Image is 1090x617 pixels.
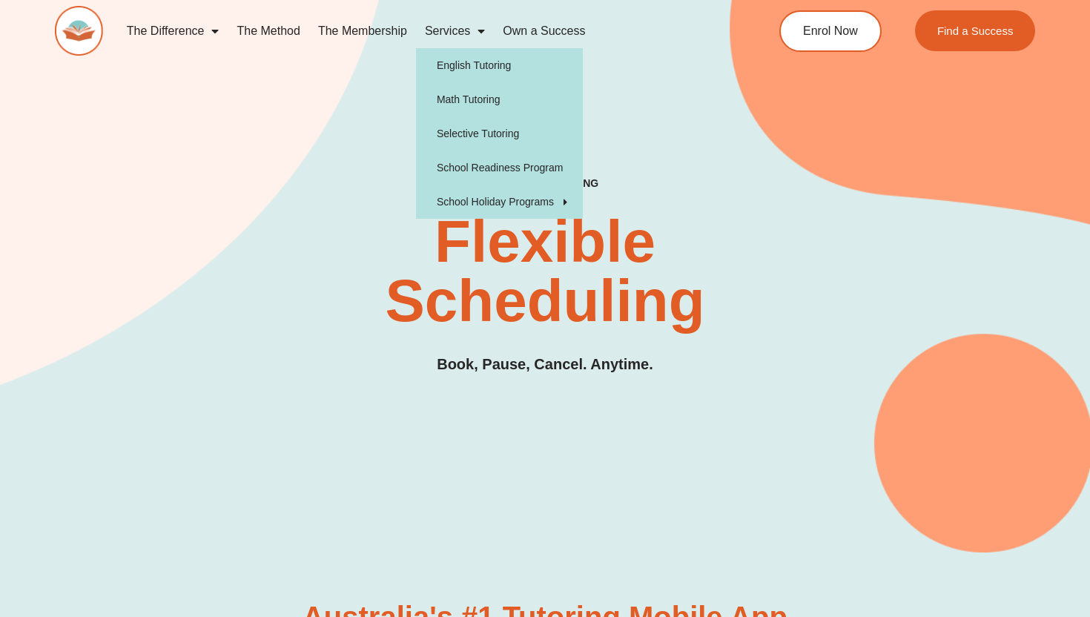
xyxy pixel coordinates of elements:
[416,14,494,48] a: Services
[437,353,653,376] h3: Book, Pause, Cancel. Anytime.
[915,10,1036,51] a: Find a Success
[803,25,858,37] span: Enrol Now
[779,10,882,52] a: Enrol Now
[118,14,724,48] nav: Menu
[937,25,1014,36] span: Find a Success
[494,14,594,48] a: Own a Success
[118,14,228,48] a: The Difference
[416,185,583,219] a: School Holiday Programs
[323,212,767,331] h2: Flexible Scheduling
[416,82,583,116] a: Math Tutoring
[309,14,416,48] a: The Membership
[416,116,583,151] a: Selective Tutoring
[416,48,583,82] a: English Tutoring
[400,177,690,190] h4: SUCCESS TUTORING​
[836,449,1090,617] iframe: Chat Widget
[416,151,583,185] a: School Readiness Program
[416,48,583,219] ul: Services
[228,14,308,48] a: The Method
